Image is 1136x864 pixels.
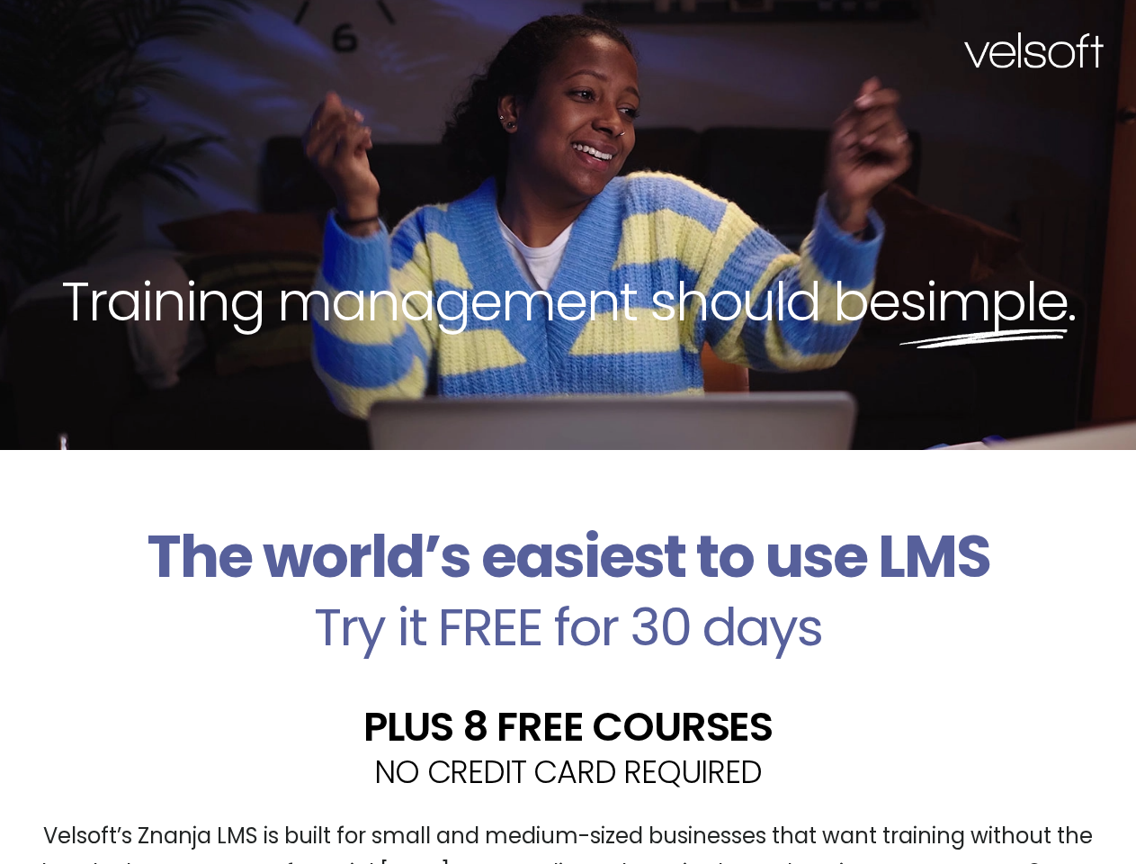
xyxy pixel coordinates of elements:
h2: NO CREDIT CARD REQUIRED [13,756,1123,787]
h2: The world’s easiest to use LMS [13,522,1123,592]
h2: Training management should be . [32,266,1104,337]
h2: PLUS 8 FREE COURSES [13,706,1123,747]
span: simple [899,264,1068,339]
h2: Try it FREE for 30 days [13,601,1123,653]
